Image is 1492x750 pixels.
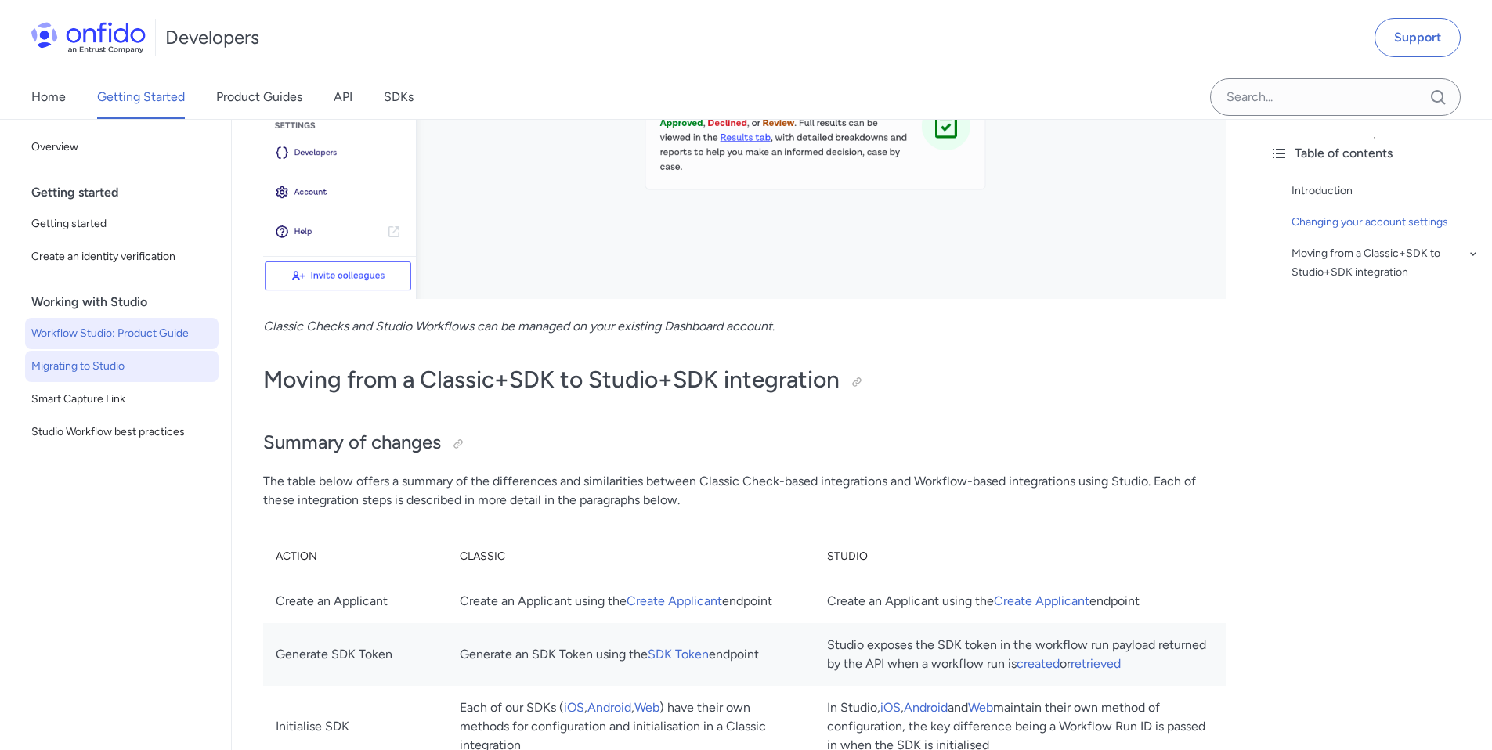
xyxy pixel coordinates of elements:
a: Changing your account settings [1292,213,1479,232]
td: Generate an SDK Token using the endpoint [447,623,815,686]
h2: Summary of changes [263,430,1226,456]
em: Classic Checks and Studio Workflows can be managed on your existing Dashboard account [263,319,772,334]
div: Working with Studio [31,287,225,318]
span: Create an identity verification [31,247,212,266]
a: iOS [564,700,584,715]
td: Generate SDK Token [263,623,447,686]
p: . [263,317,1226,336]
a: Overview [25,132,219,163]
td: Create an Applicant using the endpoint [447,579,815,624]
td: Create an Applicant [263,579,447,624]
td: Studio exposes the SDK token in the workflow run payload returned by the API when a workflow run ... [815,623,1226,686]
a: Create Applicant [994,593,1089,608]
a: Create an identity verification [25,241,219,272]
div: Table of contents [1270,144,1479,163]
a: created [1017,656,1060,671]
span: Smart Capture Link [31,390,212,409]
a: Migrating to Studio [25,351,219,382]
a: Create Applicant [627,593,722,608]
span: Migrating to Studio [31,357,212,376]
a: Product Guides [216,75,302,119]
span: Getting started [31,215,212,233]
a: Studio Workflow best practices [25,416,219,448]
td: Create an Applicant using the endpoint [815,579,1226,624]
input: Onfido search input field [1210,78,1461,116]
a: Android [904,700,948,715]
a: SDK Token [648,647,709,662]
a: Web [634,700,659,715]
h1: Developers [165,25,259,50]
a: SDKs [384,75,414,119]
a: Introduction [1292,182,1479,200]
img: Onfido Logo [31,22,146,53]
p: The table below offers a summary of the differences and similarities between Classic Check-based ... [263,472,1226,510]
a: Home [31,75,66,119]
span: Studio Workflow best practices [31,423,212,442]
a: Moving from a Classic+SDK to Studio+SDK integration [1292,244,1479,282]
a: Android [587,700,631,715]
th: Classic [447,535,815,579]
a: Workflow Studio: Product Guide [25,318,219,349]
span: Workflow Studio: Product Guide [31,324,212,343]
a: Web [968,700,993,715]
div: Getting started [31,177,225,208]
th: Studio [815,535,1226,579]
a: Smart Capture Link [25,384,219,415]
a: Getting started [25,208,219,240]
h1: Moving from a Classic+SDK to Studio+SDK integration [263,364,1226,395]
a: iOS [880,700,901,715]
a: Getting Started [97,75,185,119]
span: Overview [31,138,212,157]
a: API [334,75,352,119]
th: Action [263,535,447,579]
a: retrieved [1071,656,1121,671]
a: Support [1375,18,1461,57]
